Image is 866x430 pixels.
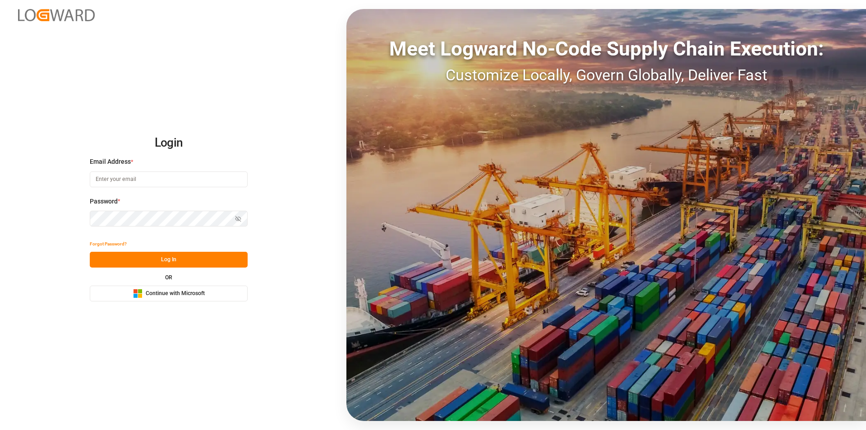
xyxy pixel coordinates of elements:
[90,236,127,252] button: Forgot Password?
[165,275,172,280] small: OR
[346,34,866,64] div: Meet Logward No-Code Supply Chain Execution:
[90,157,131,166] span: Email Address
[90,252,248,268] button: Log In
[146,290,205,298] span: Continue with Microsoft
[18,9,95,21] img: Logward_new_orange.png
[90,171,248,187] input: Enter your email
[90,286,248,301] button: Continue with Microsoft
[346,64,866,87] div: Customize Locally, Govern Globally, Deliver Fast
[90,197,118,206] span: Password
[90,129,248,157] h2: Login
